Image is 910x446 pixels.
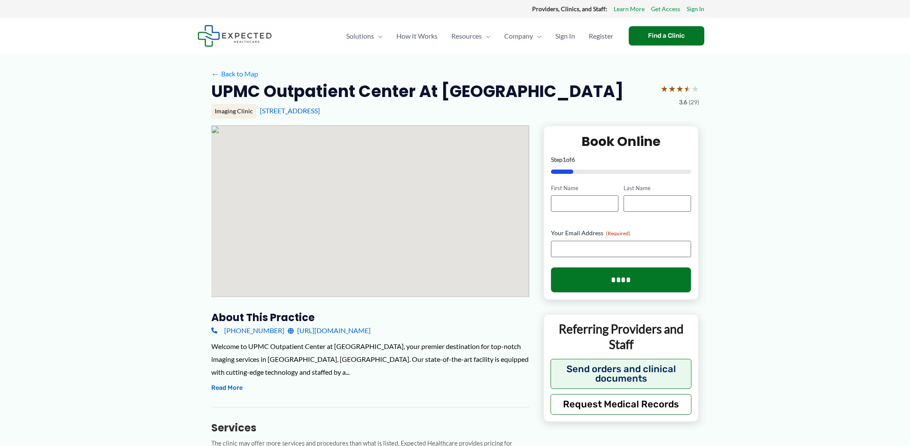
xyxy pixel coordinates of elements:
[582,21,620,51] a: Register
[691,81,699,97] span: ★
[563,156,566,163] span: 1
[211,421,530,434] h3: Services
[687,3,704,15] a: Sign In
[211,67,258,80] a: ←Back to Map
[551,157,691,163] p: Step of
[211,311,530,324] h3: About this practice
[572,156,575,163] span: 6
[211,104,256,118] div: Imaging Clinic
[660,81,668,97] span: ★
[676,81,684,97] span: ★
[198,25,272,47] img: Expected Healthcare Logo - side, dark font, small
[684,81,691,97] span: ★
[339,21,620,51] nav: Primary Site Navigation
[629,26,704,46] a: Find a Clinic
[504,21,533,51] span: Company
[497,21,548,51] a: CompanyMenu Toggle
[451,21,482,51] span: Resources
[551,184,618,192] label: First Name
[288,324,371,337] a: [URL][DOMAIN_NAME]
[211,81,624,102] h2: UPMC Outpatient Center at [GEOGRAPHIC_DATA]
[668,81,676,97] span: ★
[211,340,530,378] div: Welcome to UPMC Outpatient Center at [GEOGRAPHIC_DATA], your premier destination for top-notch im...
[551,229,691,237] label: Your Email Address
[614,3,645,15] a: Learn More
[606,230,630,237] span: (Required)
[482,21,490,51] span: Menu Toggle
[551,133,691,150] h2: Book Online
[651,3,680,15] a: Get Access
[532,5,607,12] strong: Providers, Clinics, and Staff:
[624,184,691,192] label: Last Name
[679,97,687,108] span: 3.6
[551,321,692,352] p: Referring Providers and Staff
[339,21,390,51] a: SolutionsMenu Toggle
[589,21,613,51] span: Register
[551,394,692,415] button: Request Medical Records
[555,21,575,51] span: Sign In
[548,21,582,51] a: Sign In
[374,21,383,51] span: Menu Toggle
[551,359,692,389] button: Send orders and clinical documents
[689,97,699,108] span: (29)
[444,21,497,51] a: ResourcesMenu Toggle
[211,383,243,393] button: Read More
[211,324,284,337] a: [PHONE_NUMBER]
[396,21,438,51] span: How It Works
[211,70,219,78] span: ←
[346,21,374,51] span: Solutions
[533,21,542,51] span: Menu Toggle
[390,21,444,51] a: How It Works
[260,106,320,115] a: [STREET_ADDRESS]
